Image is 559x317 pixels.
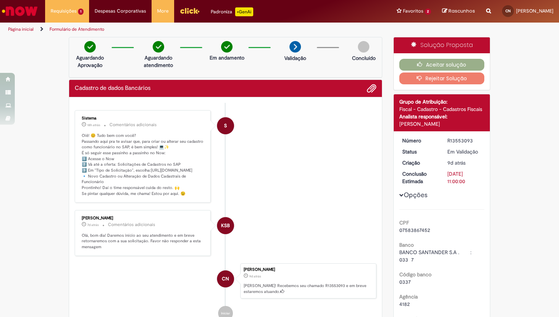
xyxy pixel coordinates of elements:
button: Aceitar solução [399,59,485,71]
span: CN [505,9,511,13]
p: Olá, bom dia! Daremos início ao seu atendimento e em breve retornaremos com a sua solicitação. Fa... [82,233,205,250]
li: Caio Santos Bezerra Nobrega [75,263,376,299]
div: Padroniza [211,7,253,16]
div: Caio Santos Bezerra Nobrega [217,270,234,287]
h2: Cadastro de dados Bancários Histórico de tíquete [75,85,150,92]
span: 9d atrás [447,159,465,166]
div: 21/09/2025 11:59:40 [447,159,482,166]
ul: Trilhas de página [6,23,367,36]
div: Grupo de Atribuição: [399,98,485,105]
a: Formulário de Atendimento [50,26,104,32]
span: 1 [78,9,84,15]
span: BANCO SANTANDER S.A . : 033 7 [399,249,482,263]
div: Em Validação [447,148,482,155]
b: Código banco [399,271,431,278]
div: Fiscal - Cadastro - Cadastros Fiscais [399,105,485,113]
small: Comentários adicionais [109,122,157,128]
button: Rejeitar Solução [399,72,485,84]
img: img-circle-grey.png [358,41,369,53]
button: Adicionar anexos [367,84,376,93]
img: check-circle-green.png [84,41,96,53]
a: Página inicial [8,26,34,32]
div: [PERSON_NAME] [82,216,205,220]
p: Concluído [352,54,376,62]
span: 18h atrás [87,123,100,127]
div: R13553093 [447,137,482,144]
b: Agência [399,293,418,300]
span: 9d atrás [249,274,261,279]
img: ServiceNow [1,4,39,18]
b: CPF [399,219,409,226]
time: 29/09/2025 15:21:23 [87,123,100,127]
a: Rascunhos [442,8,475,15]
p: Em andamento [210,54,244,61]
span: CN [222,270,229,288]
div: System [217,117,234,134]
span: 7d atrás [87,223,99,227]
p: [PERSON_NAME]! Recebemos seu chamado R13553093 e em breve estaremos atuando. [244,283,372,294]
dt: Criação [397,159,442,166]
div: Sistema [82,116,205,121]
span: 0337 [399,279,411,285]
time: 21/09/2025 11:59:40 [249,274,261,279]
p: Aguardando Aprovação [72,54,108,69]
div: [PERSON_NAME] [399,120,485,128]
p: Validação [284,54,306,62]
span: Favoritos [403,7,423,15]
span: Rascunhos [448,7,475,14]
span: 07583867452 [399,227,430,233]
span: S [224,117,227,135]
img: check-circle-green.png [153,41,164,53]
div: Karina Santos Barboza [217,217,234,234]
p: Aguardando atendimento [140,54,176,69]
img: click_logo_yellow_360x200.png [180,5,200,16]
span: 2 [425,9,431,15]
time: 21/09/2025 11:59:40 [447,159,465,166]
span: 4182 [399,301,410,307]
img: arrow-next.png [289,41,301,53]
b: Banco [399,242,414,248]
div: Solução Proposta [394,37,490,53]
dt: Conclusão Estimada [397,170,442,185]
span: [PERSON_NAME] [516,8,553,14]
dt: Número [397,137,442,144]
dt: Status [397,148,442,155]
span: Despesas Corporativas [95,7,146,15]
span: KSB [221,217,230,235]
span: Requisições [51,7,77,15]
small: Comentários adicionais [108,222,155,228]
img: check-circle-green.png [221,41,233,53]
p: +GenAi [235,7,253,16]
span: More [157,7,169,15]
div: [PERSON_NAME] [244,267,372,272]
p: Oiê! 😊 Tudo bem com você? Passando aqui pra te avisar que, para criar ou alterar seu cadastro com... [82,133,205,197]
div: [DATE] 11:00:00 [447,170,482,185]
time: 24/09/2025 08:43:23 [87,223,99,227]
div: Analista responsável: [399,113,485,120]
